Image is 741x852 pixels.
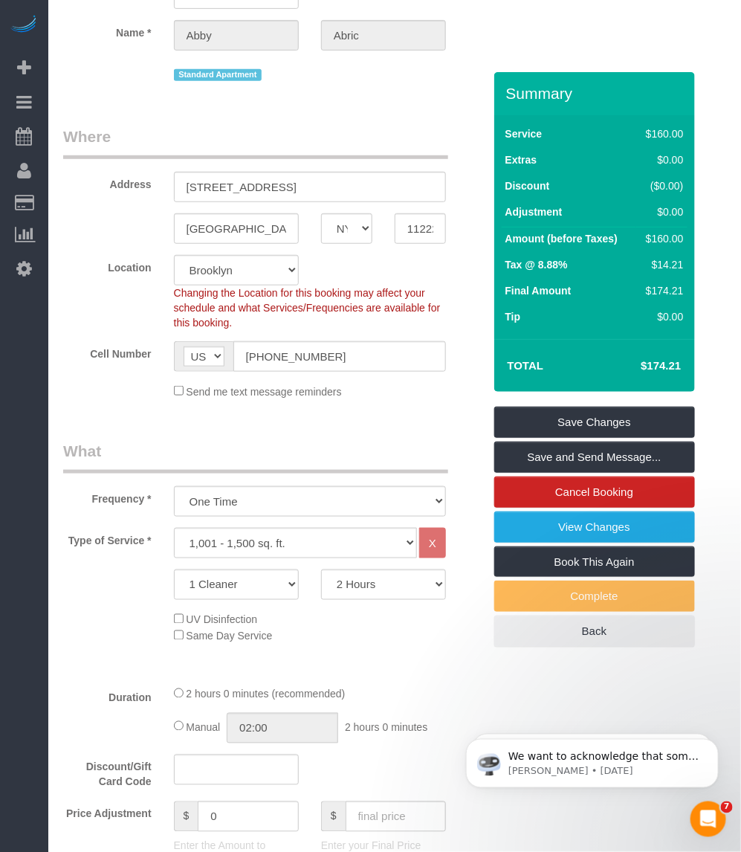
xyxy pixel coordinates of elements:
[690,801,726,837] iframe: Intercom live chat
[721,801,733,813] span: 7
[505,309,521,324] label: Tip
[508,359,544,372] strong: Total
[65,43,256,247] span: We want to acknowledge that some users may be experiencing lag or slower performance in our softw...
[9,15,39,36] img: Automaid Logo
[186,688,345,700] span: 2 hours 0 minutes (recommended)
[174,69,262,81] span: Standard Apartment
[174,213,299,244] input: City
[63,126,448,159] legend: Where
[640,257,683,272] div: $14.21
[506,85,687,102] h3: Summary
[640,178,683,193] div: ($0.00)
[640,309,683,324] div: $0.00
[505,257,568,272] label: Tax @ 8.88%
[174,801,198,832] span: $
[505,231,618,246] label: Amount (before Taxes)
[52,755,163,790] label: Discount/Gift Card Code
[186,614,257,626] span: UV Disinfection
[494,407,695,438] a: Save Changes
[186,386,341,398] span: Send me text message reminders
[174,20,299,51] input: First Name
[505,204,563,219] label: Adjustment
[395,213,446,244] input: Zip Code
[321,20,446,51] input: Last Name
[52,341,163,361] label: Cell Number
[52,486,163,506] label: Frequency *
[52,685,163,706] label: Duration
[505,178,550,193] label: Discount
[596,360,681,372] h4: $174.21
[321,801,346,832] span: $
[174,287,441,329] span: Changing the Location for this booking may affect your schedule and what Services/Frequencies are...
[494,477,695,508] a: Cancel Booking
[505,283,572,298] label: Final Amount
[494,442,695,473] a: Save and Send Message...
[505,152,537,167] label: Extras
[640,126,683,141] div: $160.00
[186,721,220,733] span: Manual
[186,630,272,642] span: Same Day Service
[52,528,163,548] label: Type of Service *
[52,801,163,822] label: Price Adjustment
[346,801,446,832] input: final price
[52,172,163,192] label: Address
[63,440,448,474] legend: What
[640,152,683,167] div: $0.00
[640,204,683,219] div: $0.00
[444,708,741,812] iframe: Intercom notifications message
[52,20,163,40] label: Name *
[52,255,163,275] label: Location
[505,126,543,141] label: Service
[494,616,695,647] a: Back
[65,57,256,71] p: Message from Ellie, sent 3d ago
[640,283,683,298] div: $174.21
[494,511,695,543] a: View Changes
[233,341,446,372] input: Cell Number
[345,721,427,733] span: 2 hours 0 minutes
[640,231,683,246] div: $160.00
[494,546,695,578] a: Book This Again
